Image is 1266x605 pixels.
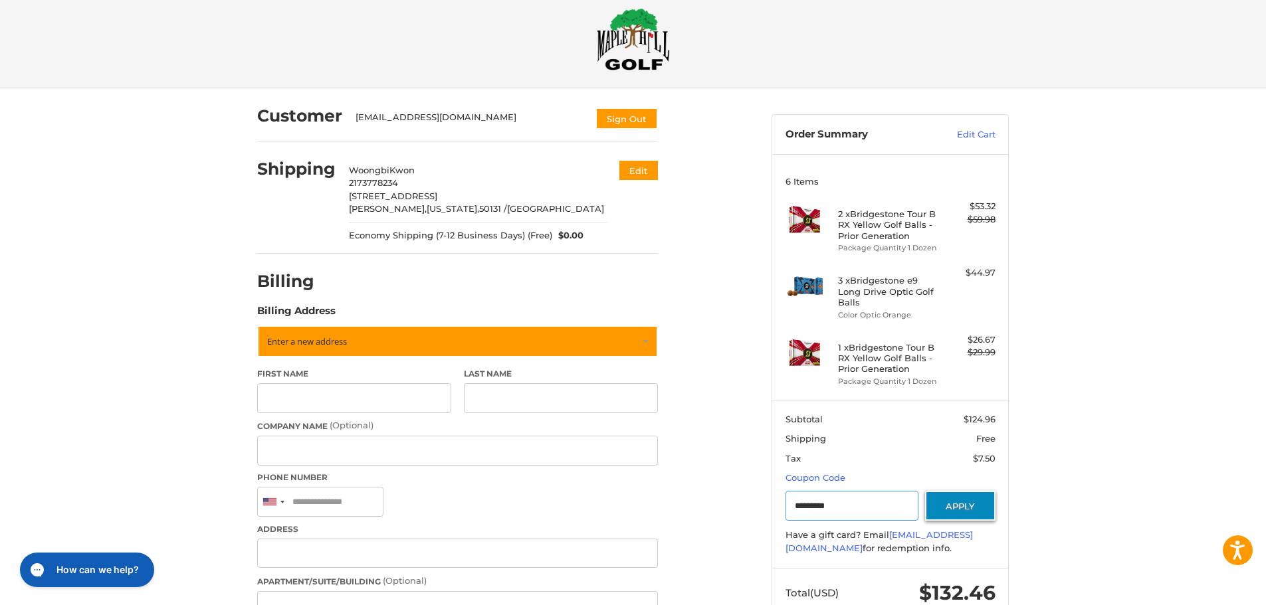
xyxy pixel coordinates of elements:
[786,176,996,187] h3: 6 Items
[786,453,801,464] span: Tax
[349,177,398,188] span: 2173778234
[943,266,996,280] div: $44.97
[479,203,507,214] span: 50131 /
[257,472,658,483] label: Phone Number
[349,191,437,201] span: [STREET_ADDRESS]
[928,128,996,141] a: Edit Cart
[257,574,658,588] label: Apartment/Suite/Building
[427,203,479,214] span: [US_STATE],
[349,203,427,214] span: [PERSON_NAME],
[507,203,604,214] span: [GEOGRAPHIC_DATA]
[595,108,658,130] button: Sign Out
[13,548,158,592] iframe: Gorgias live chat messenger
[943,213,996,226] div: $59.98
[838,242,940,254] li: Package Quantity 1 Dozen
[838,209,940,241] h4: 2 x Bridgestone Tour B RX Yellow Golf Balls - Prior Generation
[838,275,940,307] h4: 3 x Bridgestone e9 Long Drive Optic Golf Balls
[786,529,996,555] div: Have a gift card? Email for redemption info.
[597,8,670,70] img: Maple Hill Golf
[349,165,389,175] span: Woongbi
[258,487,288,516] div: United States: +1
[943,333,996,347] div: $26.67
[552,229,584,242] span: $0.00
[838,309,940,321] li: Color Optic Orange
[383,575,427,586] small: (Optional)
[257,523,658,535] label: Address
[257,325,658,357] a: Enter or select a different address
[943,200,996,213] div: $53.32
[356,111,583,130] div: [EMAIL_ADDRESS][DOMAIN_NAME]
[786,491,919,521] input: Gift Certificate or Coupon Code
[925,491,996,521] button: Apply
[786,433,826,444] span: Shipping
[257,368,451,380] label: First Name
[257,106,342,126] h2: Customer
[838,342,940,375] h4: 1 x Bridgestone Tour B RX Yellow Golf Balls - Prior Generation
[257,419,658,432] label: Company Name
[464,368,658,380] label: Last Name
[973,453,996,464] span: $7.50
[786,472,845,483] a: Coupon Code
[838,376,940,387] li: Package Quantity 1 Dozen
[619,161,658,180] button: Edit
[964,414,996,424] span: $124.96
[257,159,336,179] h2: Shipping
[267,335,347,347] span: Enter a new address
[943,346,996,359] div: $29.99
[919,580,996,605] span: $132.46
[349,229,552,242] span: Economy Shipping (7-12 Business Days) (Free)
[976,433,996,444] span: Free
[389,165,415,175] span: Kwon
[257,271,335,292] h2: Billing
[786,586,839,599] span: Total (USD)
[257,303,336,325] legend: Billing Address
[786,128,928,141] h3: Order Summary
[786,414,823,424] span: Subtotal
[786,529,973,553] a: [EMAIL_ADDRESS][DOMAIN_NAME]
[330,420,373,430] small: (Optional)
